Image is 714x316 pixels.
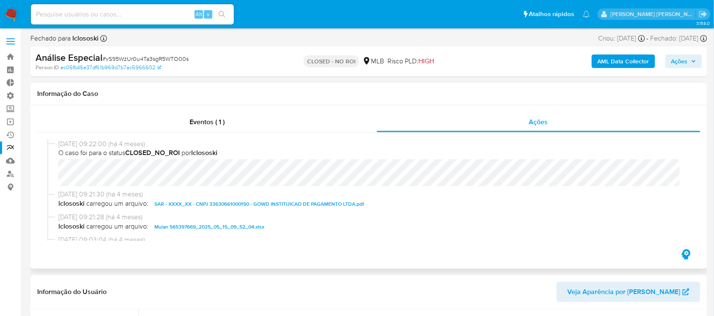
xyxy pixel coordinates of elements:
span: s [207,10,209,18]
span: SAR - XXXX_XX - CNPJ 33630661000150 - GOWD INSTITUICAO DE PAGAMENTO LTDA.pdf [154,199,364,209]
span: carregou um arquivo: [86,199,148,209]
span: HIGH [418,56,434,66]
span: O caso foi para o status por [58,148,687,158]
b: lclososki [71,33,99,43]
b: Análise Especial [36,51,102,64]
span: Risco PLD: [387,57,434,66]
div: MLB [362,57,384,66]
button: Ações [665,54,702,68]
a: Notificações [583,11,590,18]
b: Person ID [36,64,59,71]
button: search-icon [213,8,231,20]
span: Ações [671,54,688,68]
b: lclososki [58,199,85,209]
b: AML Data Collector [598,54,649,68]
span: [DATE] 09:22:00 (há 4 meses) [58,139,687,149]
span: [DATE] 09:03:04 (há 4 meses) [58,235,687,245]
button: AML Data Collector [592,54,655,68]
span: # vS95WzUr0u4Ta3sgR5WTO00s [102,54,189,63]
h1: Informação do Usuário [37,288,107,296]
span: [DATE] 09:21:28 (há 4 meses) [58,212,687,222]
span: Ações [529,117,548,127]
span: Atalhos rápidos [529,10,574,19]
button: Mulan 565397669_2025_05_15_09_52_04.xlsx [150,222,269,232]
div: Criou: [DATE] [599,34,645,43]
span: - [647,34,649,43]
span: Veja Aparência por [PERSON_NAME] [568,282,681,302]
span: Alt [195,10,202,18]
b: lclososki [58,222,85,232]
h1: Informação do Caso [37,90,700,98]
span: Fechado para [30,34,99,43]
div: Fechado: [DATE] [651,34,707,43]
span: [DATE] 09:21:30 (há 4 meses) [58,190,687,199]
b: lclososki [191,148,217,158]
b: CLOSED_NO_ROI [125,148,180,158]
button: Veja Aparência por [PERSON_NAME] [557,282,700,302]
button: SAR - XXXX_XX - CNPJ 33630661000150 - GOWD INSTITUICAO DE PAGAMENTO LTDA.pdf [150,199,368,209]
p: sergina.neta@mercadolivre.com [611,10,696,18]
a: ec05fb45e37df61b969d7b7ac5966602 [60,64,161,71]
span: carregou um arquivo: [86,222,148,232]
a: Sair [699,10,708,19]
input: Pesquise usuários ou casos... [31,9,234,20]
p: CLOSED - NO ROI [304,55,359,67]
span: Mulan 565397669_2025_05_15_09_52_04.xlsx [154,222,264,232]
span: Eventos ( 1 ) [189,117,225,127]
